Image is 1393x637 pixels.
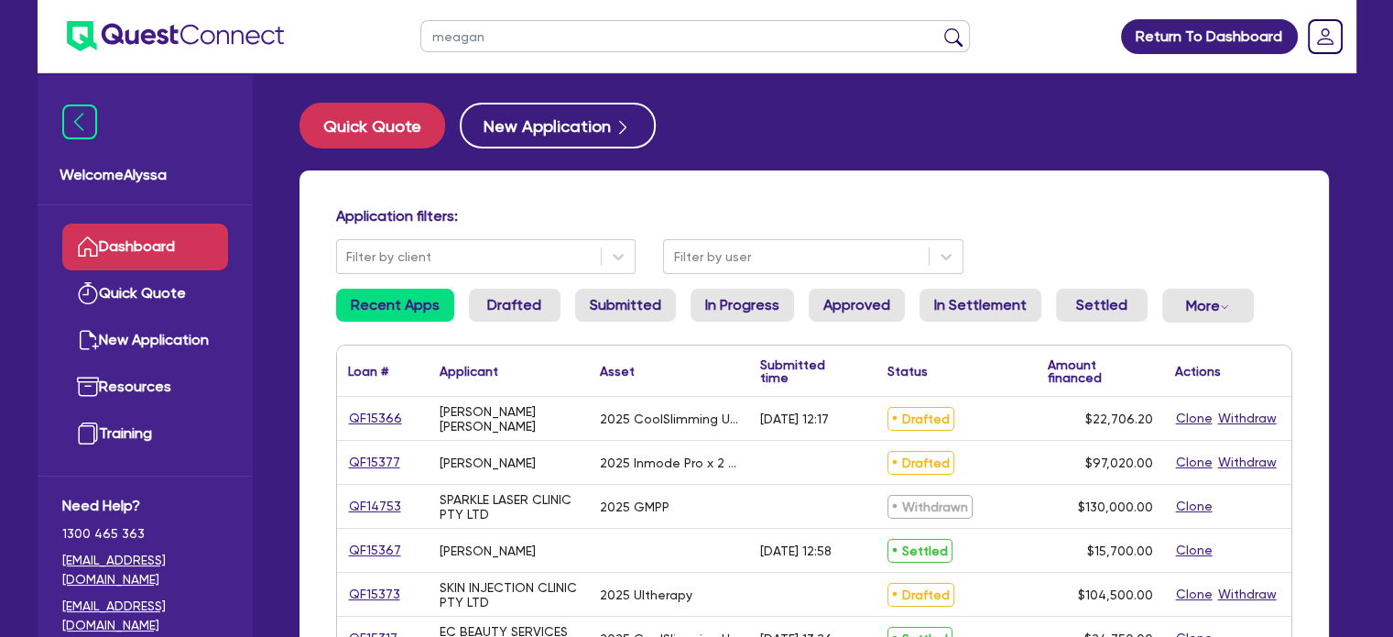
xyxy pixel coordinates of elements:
span: Welcome Alyssa [60,164,231,186]
button: Quick Quote [299,103,445,148]
a: Approved [809,289,905,322]
span: Need Help? [62,495,228,517]
div: Loan # [348,365,388,378]
img: training [77,423,99,445]
a: Settled [1056,289,1148,322]
button: Clone [1175,540,1213,561]
a: Resources [62,364,228,411]
a: Dropdown toggle [1301,13,1349,60]
button: Clone [1175,584,1213,605]
a: QF15377 [348,452,401,473]
img: quest-connect-logo-blue [67,21,284,51]
div: SPARKLE LASER CLINIC PTY LTD [440,492,578,522]
div: Amount financed [1048,358,1153,384]
span: $130,000.00 [1078,500,1153,514]
button: Withdraw [1217,452,1278,473]
a: Dashboard [62,224,228,270]
span: $22,706.20 [1085,412,1153,426]
a: QF15367 [348,540,402,561]
div: Actions [1175,365,1221,378]
button: New Application [460,103,656,148]
div: [DATE] 12:17 [760,412,829,426]
span: Drafted [887,407,954,431]
button: Clone [1175,408,1213,429]
a: Quick Quote [299,103,460,148]
a: Training [62,411,228,457]
div: Applicant [440,365,498,378]
span: 1300 465 363 [62,524,228,544]
div: 2025 Ultherapy [600,588,692,602]
span: Drafted [887,451,954,475]
div: Submitted time [760,358,849,384]
span: Drafted [887,583,954,607]
span: $97,020.00 [1085,456,1153,470]
a: Submitted [575,289,676,322]
a: In Progress [691,289,794,322]
button: Withdraw [1217,408,1278,429]
a: [EMAIL_ADDRESS][DOMAIN_NAME] [62,597,228,635]
span: $15,700.00 [1087,544,1153,558]
div: 2025 CoolSlimming Ultimate 360 [600,412,738,426]
input: Search by name, application ID or mobile number... [420,20,970,52]
a: Return To Dashboard [1121,19,1298,54]
a: In Settlement [920,289,1041,322]
div: SKIN INJECTION CLINIC PTY LTD [440,580,578,610]
button: Clone [1175,496,1213,517]
div: [PERSON_NAME] [440,544,536,558]
span: $104,500.00 [1078,588,1153,602]
a: QF15373 [348,584,401,605]
a: Recent Apps [336,289,454,322]
button: Dropdown toggle [1162,289,1254,323]
div: Asset [600,365,635,378]
div: [PERSON_NAME] [PERSON_NAME] [440,404,578,434]
span: Withdrawn [887,495,973,519]
a: Drafted [469,289,560,322]
div: [PERSON_NAME] [440,456,536,470]
div: 2025 Inmode Pro x 2 apps [600,456,738,470]
h4: Application filters: [336,207,1292,225]
a: QF14753 [348,496,402,517]
button: Clone [1175,452,1213,473]
a: New Application [62,317,228,364]
img: icon-menu-close [62,104,97,139]
span: Settled [887,539,952,563]
a: Quick Quote [62,270,228,317]
a: [EMAIL_ADDRESS][DOMAIN_NAME] [62,551,228,589]
div: Status [887,365,928,378]
a: QF15366 [348,408,403,429]
img: resources [77,376,99,398]
img: new-application [77,329,99,351]
div: 2025 GMPP [600,500,669,514]
button: Withdraw [1217,584,1278,605]
div: [DATE] 12:58 [760,544,832,558]
img: quick-quote [77,282,99,304]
